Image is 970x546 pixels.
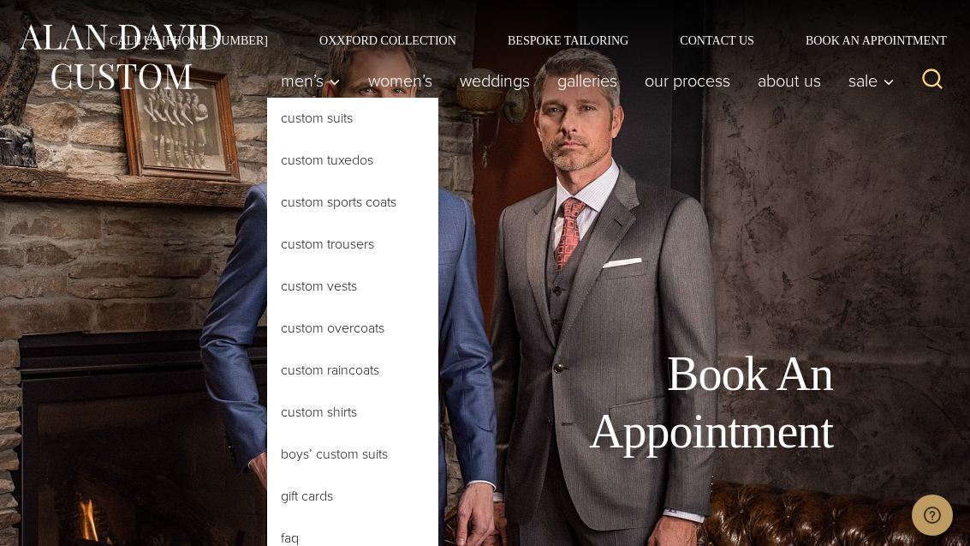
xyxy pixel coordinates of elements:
[835,63,903,98] button: Child menu of Sale
[267,140,438,181] a: Custom Tuxedos
[267,182,438,223] a: Custom Sports Coats
[267,266,438,307] a: Custom Vests
[912,60,953,101] button: View Search Form
[267,350,438,391] a: Custom Raincoats
[544,63,631,98] a: Galleries
[780,34,953,46] a: Book an Appointment
[267,224,438,265] a: Custom Trousers
[744,63,835,98] a: About Us
[17,19,223,95] img: Alan David Custom
[354,63,446,98] a: Women’s
[654,34,780,46] a: Contact Us
[482,34,654,46] a: Bespoke Tailoring
[267,392,438,433] a: Custom Shirts
[267,63,354,98] button: Child menu of Men’s
[267,476,438,517] a: Gift Cards
[267,63,903,98] nav: Primary Navigation
[448,345,833,460] h1: Book An Appointment
[912,495,953,537] iframe: Opens a widget where you can chat to one of our agents
[631,63,744,98] a: Our Process
[84,34,953,46] nav: Secondary Navigation
[294,34,482,46] a: Oxxford Collection
[267,308,438,349] a: Custom Overcoats
[267,434,438,475] a: Boys’ Custom Suits
[267,98,438,139] a: Custom Suits
[446,63,544,98] a: weddings
[84,34,294,46] a: Call Us [PHONE_NUMBER]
